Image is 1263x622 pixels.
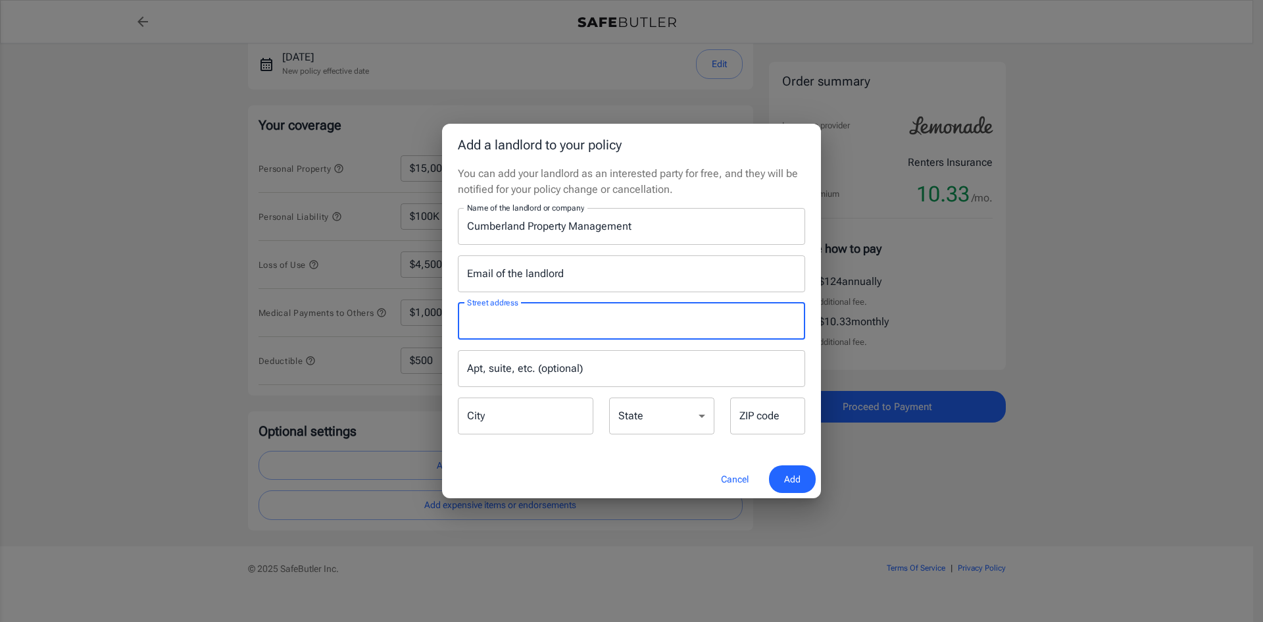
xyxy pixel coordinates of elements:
label: Street address [467,297,518,308]
button: Add [769,465,816,494]
label: Name of the landlord or company [467,202,584,213]
h2: Add a landlord to your policy [442,124,821,166]
button: Cancel [706,465,764,494]
span: Add [784,471,801,488]
p: You can add your landlord as an interested party for free, and they will be notified for your pol... [458,166,805,197]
